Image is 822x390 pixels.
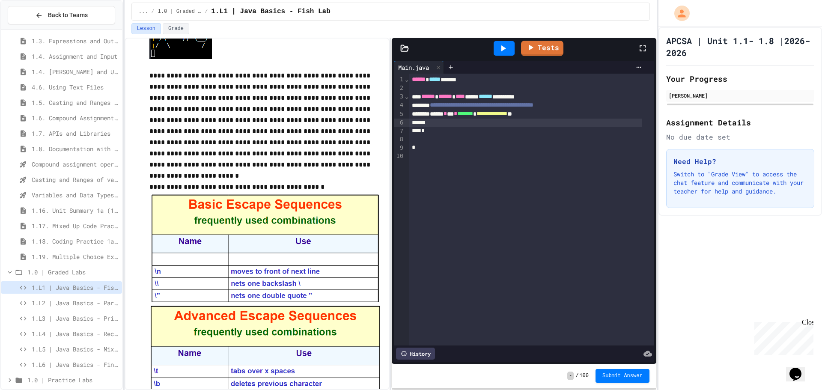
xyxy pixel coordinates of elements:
a: Tests [521,41,563,56]
h2: Your Progress [666,73,814,85]
span: Back to Teams [48,11,88,20]
div: 4 [394,101,405,110]
span: ... [139,8,148,15]
div: 9 [394,144,405,152]
span: 1.L4 | Java Basics - Rectangle Lab [32,329,119,338]
div: 7 [394,127,405,136]
div: Main.java [394,61,444,74]
div: My Account [665,3,692,23]
div: No due date set [666,132,814,142]
span: / [205,8,208,15]
span: 1.4. Assignment and Input [32,52,119,61]
iframe: chat widget [751,319,813,355]
span: 1.L3 | Java Basics - Printing Code Lab [32,314,119,323]
span: Fold line [405,93,409,100]
span: 1.L6 | Java Basics - Final Calculator Lab [32,360,119,369]
div: [PERSON_NAME] [669,92,812,99]
span: 1.3. Expressions and Output [New] [32,36,119,45]
div: 2 [394,84,405,92]
div: 5 [394,110,405,119]
h3: Need Help? [673,156,807,167]
span: 1.L1 | Java Basics - Fish Lab [32,283,119,292]
span: Fold line [405,76,409,83]
span: Variables and Data Types - Quiz [32,191,119,199]
div: History [396,348,435,360]
span: 1.16. Unit Summary 1a (1.1-1.6) [32,206,119,215]
span: / [151,8,154,15]
span: - [567,372,574,380]
iframe: chat widget [786,356,813,381]
span: 1.8. Documentation with Comments and Preconditions [32,144,119,153]
h2: Assignment Details [666,116,814,128]
span: 1.18. Coding Practice 1a (1.1-1.6) [32,237,119,246]
span: 1.0 | Graded Labs [158,8,202,15]
h1: APCSA | Unit 1.1- 1.8 |2026-2026 [666,35,814,59]
span: 1.17. Mixed Up Code Practice 1.1-1.6 [32,221,119,230]
span: / [575,372,578,379]
button: Lesson [131,23,161,34]
span: 1.L2 | Java Basics - Paragraphs Lab [32,298,119,307]
span: 4.6. Using Text Files [32,83,119,92]
span: 1.4. [PERSON_NAME] and User Input [32,67,119,76]
span: Submit Answer [602,372,643,379]
button: Submit Answer [596,369,649,383]
div: Main.java [394,63,433,72]
p: Switch to "Grade View" to access the chat feature and communicate with your teacher for help and ... [673,170,807,196]
span: 1.5. Casting and Ranges of Values [32,98,119,107]
div: 10 [394,152,405,161]
span: Compound assignment operators - Quiz [32,160,119,169]
span: 1.7. APIs and Libraries [32,129,119,138]
div: 6 [394,119,405,127]
span: 100 [579,372,589,379]
span: 1.L5 | Java Basics - Mixed Number Lab [32,345,119,354]
button: Grade [163,23,189,34]
div: Chat with us now!Close [3,3,59,54]
div: 1 [394,75,405,84]
span: 1.19. Multiple Choice Exercises for Unit 1a (1.1-1.6) [32,252,119,261]
span: 1.L1 | Java Basics - Fish Lab [211,6,330,17]
div: 3 [394,92,405,101]
button: Back to Teams [8,6,115,24]
div: 8 [394,135,405,144]
span: 1.6. Compound Assignment Operators [32,113,119,122]
span: Casting and Ranges of variables - Quiz [32,175,119,184]
span: 1.0 | Graded Labs [27,268,119,277]
span: 1.0 | Practice Labs [27,375,119,384]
